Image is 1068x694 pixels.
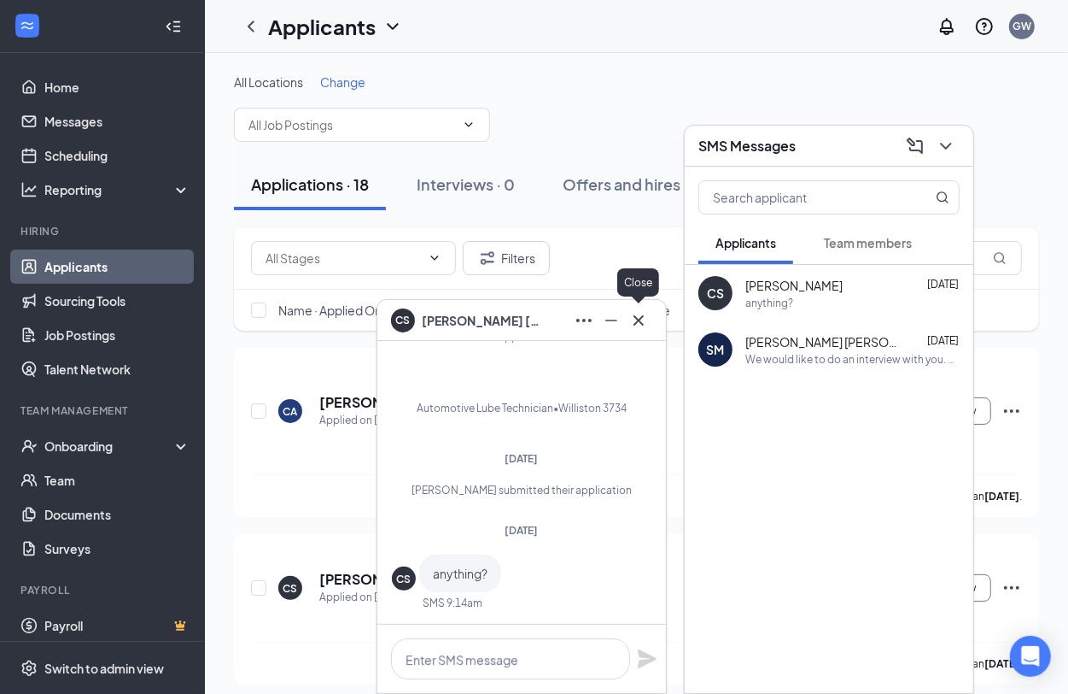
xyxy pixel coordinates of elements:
[463,241,550,275] button: Filter Filters
[1001,578,1022,598] svg: Ellipses
[44,318,190,352] a: Job Postings
[417,400,627,417] div: Automotive Lube Technician • Williston 3734
[984,657,1019,670] b: [DATE]
[574,310,594,331] svg: Ellipses
[423,596,482,610] div: SMS 9:14am
[1010,636,1051,677] div: Open Intercom Messenger
[433,566,487,581] span: anything?
[382,16,403,37] svg: ChevronDown
[44,352,190,386] a: Talent Network
[20,181,38,198] svg: Analysis
[637,649,657,669] svg: Plane
[44,250,190,284] a: Applicants
[44,70,190,104] a: Home
[251,173,369,195] div: Applications · 18
[20,438,38,455] svg: UserCheck
[1013,19,1031,33] div: GW
[44,104,190,138] a: Messages
[44,138,190,173] a: Scheduling
[563,173,700,195] div: Offers and hires · 2
[927,278,959,291] span: [DATE]
[905,136,925,156] svg: ComposeMessage
[699,181,902,214] input: Search applicant
[397,572,411,586] div: CS
[283,404,298,419] div: CA
[44,532,190,566] a: Surveys
[936,191,949,204] svg: MagnifyingGlass
[283,581,298,596] div: CS
[824,235,912,250] span: Team members
[984,490,1019,503] b: [DATE]
[19,17,36,34] svg: WorkstreamLogo
[462,118,476,132] svg: ChevronDown
[715,235,776,250] span: Applicants
[248,115,455,134] input: All Job Postings
[974,16,995,37] svg: QuestionInfo
[745,352,960,367] div: We would like to do an interview with you. Please contact us at [PHONE_NUMBER] and ask for [PERSO...
[628,310,649,331] svg: Cross
[165,18,182,35] svg: Collapse
[617,268,659,297] div: Close
[570,307,598,334] button: Ellipses
[745,277,843,294] span: [PERSON_NAME]
[1001,401,1022,421] svg: Ellipses
[505,452,539,465] span: [DATE]
[598,307,625,334] button: Minimize
[320,74,365,90] span: Change
[319,412,406,429] div: Applied on [DATE]
[234,74,303,90] span: All Locations
[936,136,956,156] svg: ChevronDown
[44,609,190,643] a: PayrollCrown
[268,12,376,41] h1: Applicants
[44,438,176,455] div: Onboarding
[20,660,38,677] svg: Settings
[698,137,796,156] h3: SMS Messages
[927,334,959,347] span: [DATE]
[241,16,261,37] svg: ChevronLeft
[422,311,541,330] span: [PERSON_NAME] [PERSON_NAME]
[902,132,929,160] button: ComposeMessage
[428,251,441,265] svg: ChevronDown
[505,524,539,537] span: [DATE]
[20,583,187,597] div: Payroll
[20,224,187,238] div: Hiring
[319,393,386,412] h5: [PERSON_NAME]
[707,341,725,358] div: SM
[44,660,164,677] div: Switch to admin view
[932,132,960,160] button: ChevronDown
[745,296,793,310] div: anything?
[319,589,406,606] div: Applied on [DATE]
[44,463,190,497] a: Team
[392,483,651,497] div: [PERSON_NAME] submitted their application
[477,248,498,268] svg: Filter
[44,181,191,198] div: Reporting
[625,307,652,334] button: Cross
[44,497,190,532] a: Documents
[707,285,724,302] div: CS
[319,570,386,589] h5: [PERSON_NAME]
[20,403,187,418] div: Team Management
[937,16,957,37] svg: Notifications
[601,310,622,331] svg: Minimize
[266,249,421,268] input: All Stages
[278,302,382,319] span: Name · Applied On
[993,251,1007,265] svg: MagnifyingGlass
[745,333,899,350] span: [PERSON_NAME] [PERSON_NAME]
[417,173,515,195] div: Interviews · 0
[44,284,190,318] a: Sourcing Tools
